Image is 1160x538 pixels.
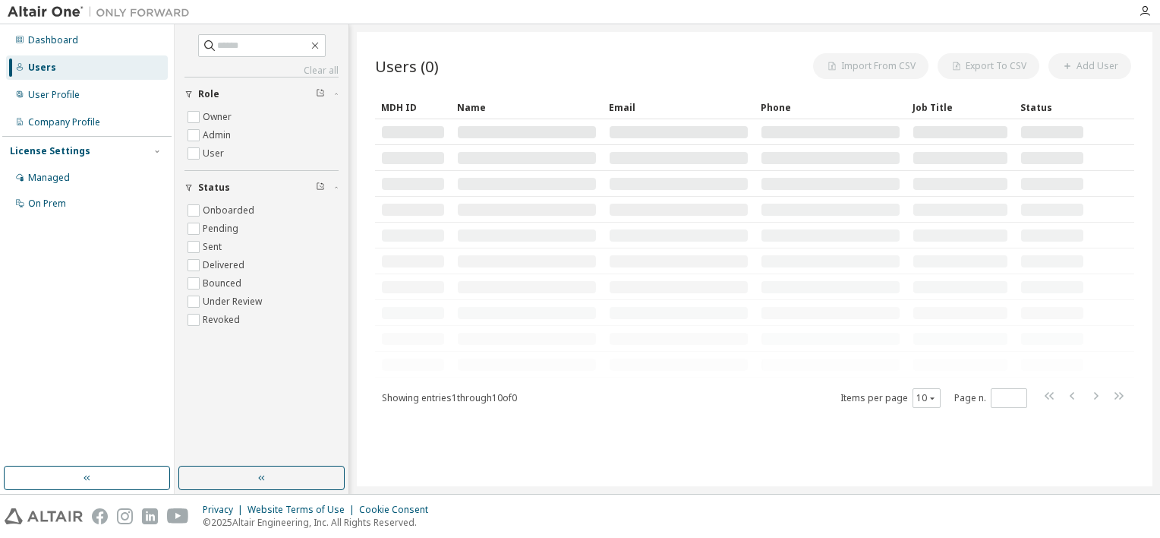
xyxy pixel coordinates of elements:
button: Export To CSV [938,53,1039,79]
img: altair_logo.svg [5,508,83,524]
img: linkedin.svg [142,508,158,524]
div: Company Profile [28,116,100,128]
div: Phone [761,95,900,119]
div: Dashboard [28,34,78,46]
span: Showing entries 1 through 10 of 0 [382,391,517,404]
label: User [203,144,227,163]
button: Add User [1048,53,1131,79]
div: Cookie Consent [359,504,437,516]
div: Job Title [913,95,1008,119]
button: Role [184,78,339,111]
label: Owner [203,108,235,126]
img: instagram.svg [117,508,133,524]
button: 10 [916,392,937,404]
span: Page n. [954,388,1027,408]
div: Users [28,62,56,74]
label: Sent [203,238,225,256]
div: Privacy [203,504,247,516]
span: Users (0) [375,55,439,77]
a: Clear all [184,65,339,77]
div: MDH ID [381,95,445,119]
span: Role [198,88,219,100]
img: youtube.svg [167,508,189,524]
span: Items per page [840,388,941,408]
span: Status [198,182,230,194]
div: Website Terms of Use [247,504,359,516]
div: License Settings [10,145,90,157]
span: Clear filter [316,182,325,194]
div: Name [457,95,597,119]
label: Delivered [203,256,247,274]
label: Admin [203,126,234,144]
button: Import From CSV [813,53,928,79]
label: Revoked [203,311,243,329]
span: Clear filter [316,88,325,100]
div: Managed [28,172,70,184]
img: Altair One [8,5,197,20]
img: facebook.svg [92,508,108,524]
label: Bounced [203,274,244,293]
p: © 2025 Altair Engineering, Inc. All Rights Reserved. [203,516,437,529]
div: Status [1020,95,1084,119]
label: Under Review [203,293,265,311]
label: Onboarded [203,201,257,220]
div: User Profile [28,89,80,101]
div: On Prem [28,198,66,210]
button: Status [184,171,339,204]
label: Pending [203,220,241,238]
div: Email [609,95,749,119]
